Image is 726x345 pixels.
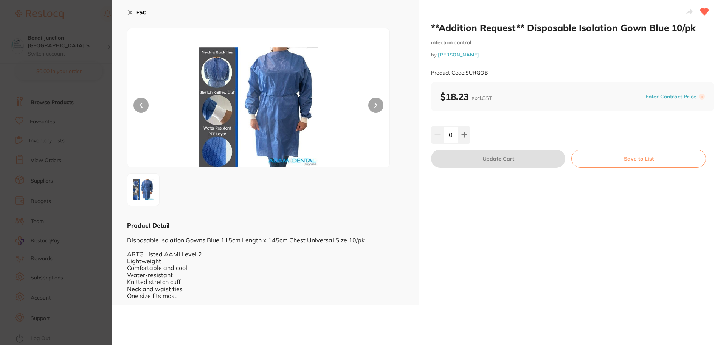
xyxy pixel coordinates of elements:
[431,52,714,58] small: by
[431,70,488,76] small: Product Code: SURGOB
[127,229,404,299] div: Disposable Isolation Gowns Blue 115cm Length x 145cm Chest Universal Size 10/pk ARTG Listed AAMI ...
[431,39,714,46] small: infection control
[136,9,146,16] b: ESC
[130,176,157,203] img: UkdPQi5qcGc
[440,91,492,102] b: $18.23
[699,94,705,100] label: i
[127,222,169,229] b: Product Detail
[431,22,714,33] h2: **Addition Request** Disposable Isolation Gown Blue 10/pk
[431,150,565,168] button: Update Cart
[472,95,492,101] span: excl. GST
[571,150,706,168] button: Save to List
[127,6,146,19] button: ESC
[438,52,479,58] a: [PERSON_NAME]
[180,47,337,167] img: UkdPQi5qcGc
[643,93,699,100] button: Enter Contract Price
